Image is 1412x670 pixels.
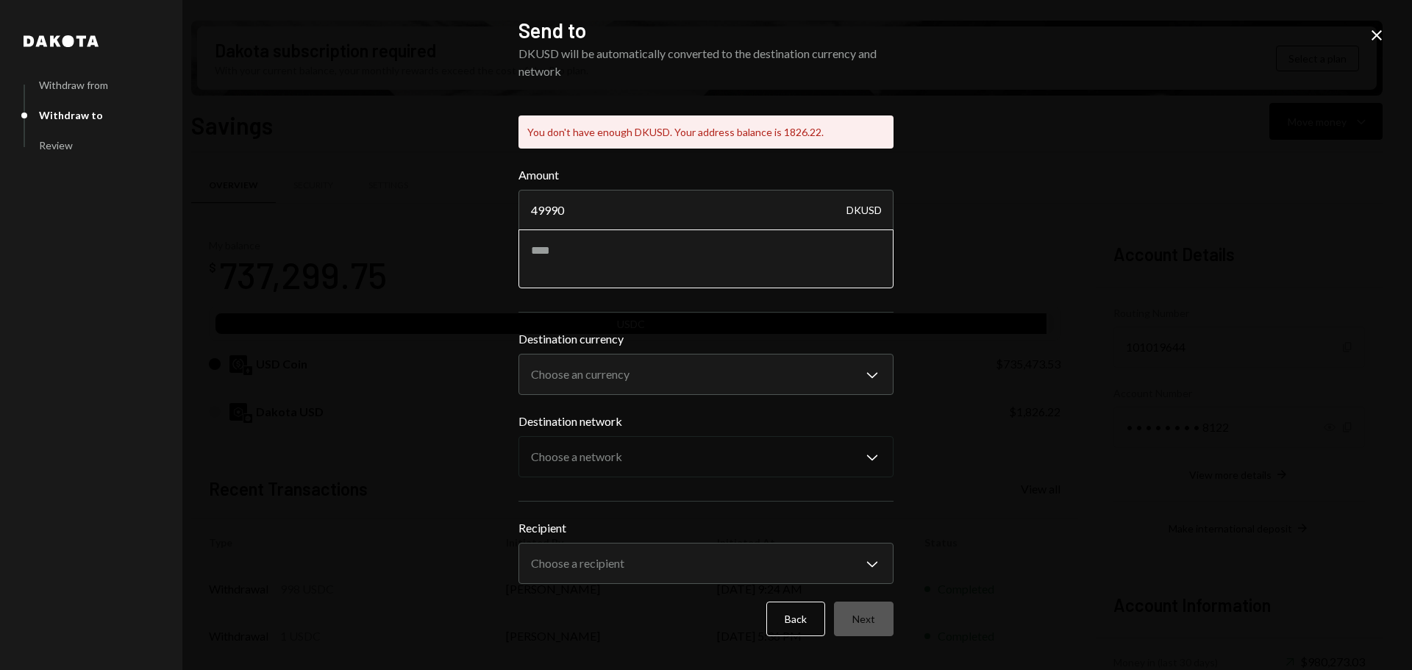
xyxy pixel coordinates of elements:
label: Recipient [518,519,894,537]
div: Withdraw to [39,109,103,121]
h2: Send to [518,16,894,45]
div: DKUSD will be automatically converted to the destination currency and network [518,45,894,80]
div: DKUSD [846,190,882,231]
button: Back [766,602,825,636]
button: Destination currency [518,354,894,395]
input: Enter amount [518,190,894,231]
div: Withdraw from [39,79,108,91]
button: Recipient [518,543,894,584]
label: Amount [518,166,894,184]
label: Destination network [518,413,894,430]
label: Destination currency [518,330,894,348]
div: You don't have enough DKUSD. Your address balance is 1826.22. [518,115,894,149]
button: Destination network [518,436,894,477]
div: Review [39,139,73,152]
